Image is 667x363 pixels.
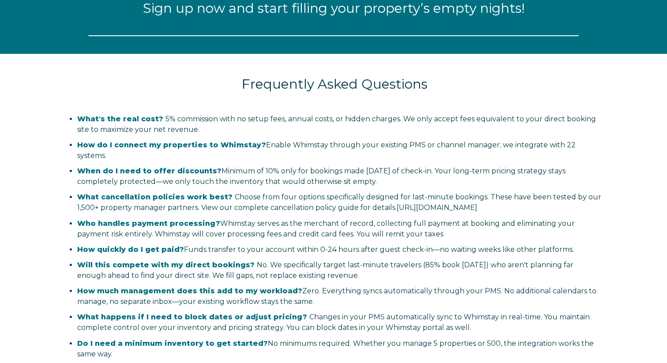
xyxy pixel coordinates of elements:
span: Will this compete with my direct bookings? [77,261,255,269]
strong: How much management does this add to my workload? [77,287,302,295]
strong: When do I need to offer discounts? [77,167,221,175]
a: Vínculo https://salespage.whimstay.com/cancellation-policy-options [397,203,477,212]
span: No. We specifically target last-minute travelers (85% book [DATE]) who aren't planning far enough... [77,261,573,280]
span: Frequently Asked Questions [242,76,427,92]
span: What happens if I need to block dates or adjust pricing? [77,313,307,321]
span: Whimstay serves as the merchant of record, collecting full payment at booking and eliminating you... [77,219,575,238]
span: only for bookings made [DATE] of check-in. Your long-term pricing strategy stays completely prote... [77,167,566,186]
span: What cancellation policies work best? [77,193,232,201]
strong: How quickly do I get paid? [77,245,184,254]
span: Funds transfer to your account within 0-24 hours after guest check-in—no waiting weeks like other... [77,245,574,254]
span: Minimum of 10% [221,167,279,175]
span: No minimums required. Whether you manage 5 properties or 500, the integration works the same way. [77,339,594,358]
strong: Who handles payment processing? [77,219,220,228]
strong: How do I connect my properties to Whimstay? [77,141,266,149]
strong: Do I need a minimum inventory to get started? [77,339,268,348]
span: Choose from four options specifically designed for last-minute bookings. These have been tested b... [77,193,601,212]
span: 5% commission with no setup fees, annual costs, or hidden charges. We only accept fees equivalent... [77,115,596,134]
span: Zero. Everything syncs automatically through your PMS. No additional calendars to manage, no sepa... [77,287,596,306]
span: Changes in your PMS automatically sync to Whimstay in real-time. You maintain complete control ov... [77,313,590,332]
span: What's the real cost? [77,115,163,123]
span: Enable Whimstay through your existing PMS or channel manager; we integrate with 22 systems. [77,141,576,160]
